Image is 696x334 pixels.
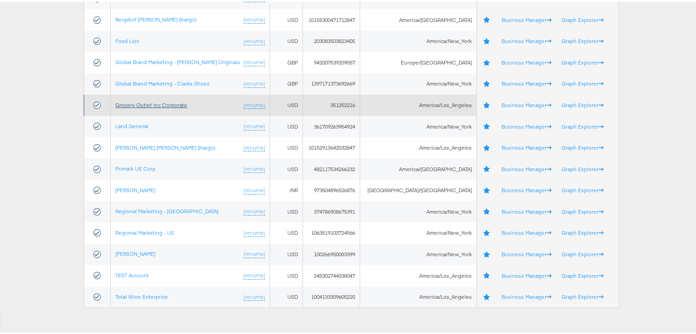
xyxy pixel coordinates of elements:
a: Business Manager [501,227,551,234]
a: (rename) [243,270,265,278]
td: USD [270,135,302,157]
td: USD [270,93,302,114]
a: Graph Explorer [561,57,604,64]
a: [PERSON_NAME] [115,248,155,255]
a: Land General [115,121,148,128]
a: Graph Explorer [561,227,604,234]
td: America/Los_Angeles [360,135,476,157]
a: Business Manager [501,121,551,128]
a: (rename) [243,185,265,193]
a: (rename) [243,78,265,86]
td: USD [270,263,302,285]
a: Business Manager [501,206,551,213]
td: America/New_York [360,199,476,221]
td: 482117534266232 [302,156,360,178]
td: America/[GEOGRAPHIC_DATA] [360,156,476,178]
a: (rename) [243,163,265,171]
a: (rename) [243,57,265,65]
a: Graph Explorer [561,164,604,171]
a: Graph Explorer [561,100,604,107]
a: Regional Marketing - [GEOGRAPHIC_DATA] [115,206,218,213]
a: (rename) [243,142,265,150]
a: (rename) [243,291,265,299]
td: [GEOGRAPHIC_DATA]/[GEOGRAPHIC_DATA] [360,178,476,199]
a: Business Manager [501,249,551,256]
a: (rename) [243,14,265,22]
a: Graph Explorer [561,185,604,192]
td: USD [270,29,302,50]
td: 100266950083399 [302,242,360,264]
a: (rename) [243,248,265,256]
td: GBP [270,50,302,72]
td: 10155300471712847 [302,7,360,29]
a: Graph Explorer [561,15,604,22]
td: America/New_York [360,29,476,50]
a: Bergdorf [PERSON_NAME] (Kargo) [115,14,196,21]
td: America/[GEOGRAPHIC_DATA] [360,7,476,29]
td: USD [270,221,302,242]
td: America/New_York [360,114,476,135]
a: Graph Explorer [561,142,604,149]
a: Regional Marketing - US [115,227,174,234]
td: 351252216 [302,93,360,114]
td: 1004133309605220 [302,285,360,306]
td: USD [270,114,302,135]
td: America/New_York [360,221,476,242]
a: Business Manager [501,36,551,43]
a: Global Brand Marketing - [PERSON_NAME] Originals [115,57,240,64]
a: (rename) [243,100,265,108]
td: 245302744038047 [302,263,360,285]
a: [PERSON_NAME] [115,185,155,192]
a: Primark US Corp [115,163,156,170]
td: USD [270,242,302,264]
a: Graph Explorer [561,36,604,43]
a: Business Manager [501,185,551,192]
a: Graph Explorer [561,206,604,213]
td: 1397171373692669 [302,71,360,93]
a: [PERSON_NAME] [PERSON_NAME] (Kargo) [115,142,215,149]
td: USD [270,199,302,221]
td: USD [270,285,302,306]
a: Graph Explorer [561,291,604,298]
a: Graph Explorer [561,121,604,128]
td: 973504896526876 [302,178,360,199]
a: Business Manager [501,164,551,171]
a: Business Manager [501,78,551,85]
a: Food Lion [115,36,140,43]
td: USD [270,7,302,29]
a: Graph Explorer [561,270,604,277]
td: America/New_York [360,71,476,93]
a: (rename) [243,36,265,43]
a: Business Manager [501,270,551,277]
a: Global Brand Marketing - Clarks Shoes [115,78,210,85]
a: Business Manager [501,142,551,149]
a: (rename) [243,121,265,129]
td: 203083503823405 [302,29,360,50]
td: USD [270,156,302,178]
a: Business Manager [501,291,551,298]
a: (rename) [243,227,265,235]
td: Europe/[GEOGRAPHIC_DATA] [360,50,476,72]
a: Total Wine Enterprise [115,291,168,298]
td: 374786908675391 [302,199,360,221]
td: America/Los_Angeles [360,93,476,114]
td: America/Los_Angeles [360,285,476,306]
a: Business Manager [501,100,551,107]
a: TEST Account [115,270,149,277]
a: Business Manager [501,57,551,64]
td: 1063519103724566 [302,221,360,242]
td: America/New_York [360,242,476,264]
td: 361709263954924 [302,114,360,135]
a: Business Manager [501,15,551,22]
a: (rename) [243,206,265,214]
a: Grocery Outlet Inc Corporate [115,100,187,107]
a: Graph Explorer [561,78,604,85]
td: 942007539209057 [302,50,360,72]
a: Graph Explorer [561,249,604,256]
td: 10152913642032847 [302,135,360,157]
td: America/Los_Angeles [360,263,476,285]
td: INR [270,178,302,199]
td: GBP [270,71,302,93]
